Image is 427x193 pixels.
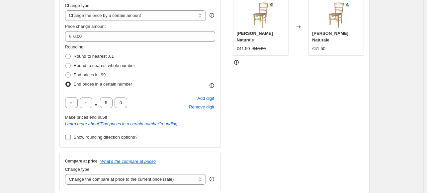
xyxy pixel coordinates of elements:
input: ﹡ [100,97,113,108]
input: -10.00 [73,31,205,42]
input: ﹡ [115,97,127,108]
div: help [209,12,215,19]
input: ﹡ [80,97,92,108]
span: Remove digit [189,104,214,110]
div: help [209,176,215,182]
span: Price change amount [65,24,106,29]
span: [PERSON_NAME] Naturale [237,31,273,42]
span: . [94,97,98,108]
span: Change type [65,167,90,172]
button: Add placeholder [196,94,215,103]
span: Make prices end in [65,115,107,120]
span: [PERSON_NAME] Naturale [312,31,348,42]
button: Remove placeholder [188,103,215,111]
strike: €48.80 [253,45,266,52]
h3: Compare at price [65,159,98,164]
span: Round to nearest .01 [74,54,114,59]
a: Learn more about"End prices in a certain number"rounding [65,121,178,126]
i: Learn more about " End prices in a certain number " rounding [65,121,178,126]
span: End prices in a certain number [74,82,132,87]
span: Add digit [197,95,214,102]
b: .50 [101,115,107,120]
div: €41.50 [237,45,250,52]
span: € [69,34,71,39]
span: Round to nearest whole number [74,63,135,68]
button: What's the compare at price? [100,159,156,164]
input: ﹡ [65,97,78,108]
img: Sedia-Paesana-massello-naturale_80x.jpg [323,2,350,28]
span: Change type [65,3,90,8]
span: Rounding [65,44,84,49]
span: End prices in .99 [74,72,106,77]
div: €41.50 [312,45,325,52]
span: Show rounding direction options? [74,135,137,140]
img: Sedia-Paesana-massello-naturale_80x.jpg [247,2,274,28]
